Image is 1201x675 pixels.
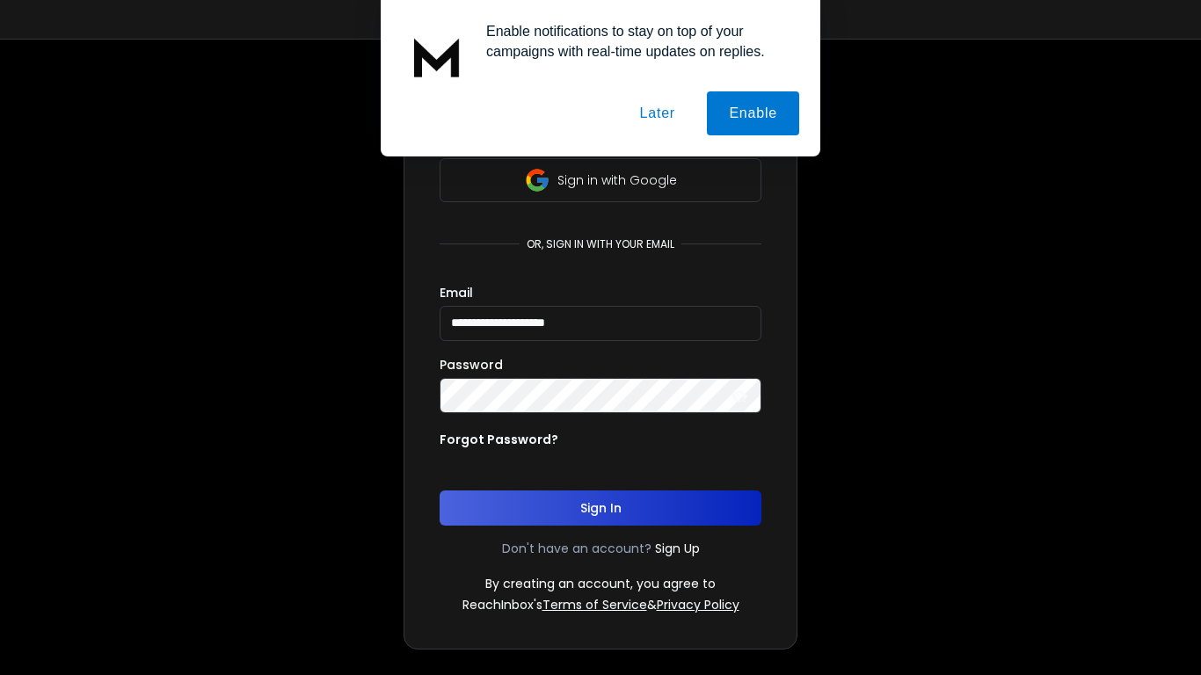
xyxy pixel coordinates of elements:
[502,540,651,557] p: Don't have an account?
[440,490,761,526] button: Sign In
[617,91,696,135] button: Later
[440,359,503,371] label: Password
[655,540,700,557] a: Sign Up
[402,21,472,91] img: notification icon
[485,575,716,592] p: By creating an account, you agree to
[440,158,761,202] button: Sign in with Google
[707,91,799,135] button: Enable
[462,596,739,613] p: ReachInbox's &
[472,21,799,62] div: Enable notifications to stay on top of your campaigns with real-time updates on replies.
[657,596,739,613] a: Privacy Policy
[440,431,558,448] p: Forgot Password?
[542,596,647,613] a: Terms of Service
[520,237,681,251] p: or, sign in with your email
[557,171,677,189] p: Sign in with Google
[440,287,473,299] label: Email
